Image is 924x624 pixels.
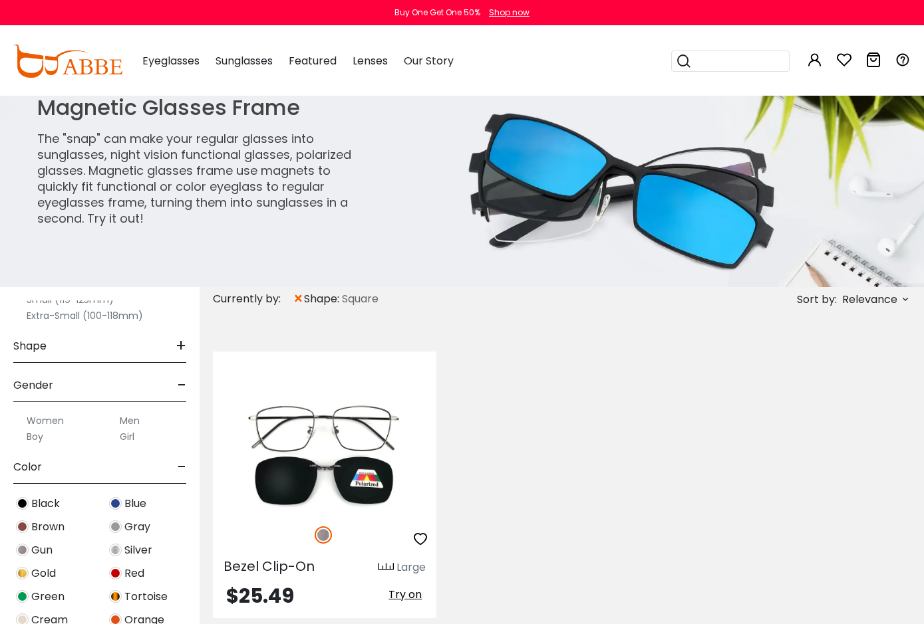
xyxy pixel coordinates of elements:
span: + [176,330,186,362]
img: Red [109,567,122,579]
h1: Magnetic Glasses Frame [37,95,365,120]
span: Tortoise [124,589,168,605]
span: Sort by: [797,292,837,307]
div: Large [396,560,426,575]
img: Gun [16,544,29,556]
span: Blue [124,496,146,512]
span: Bezel Clip-On [224,557,315,575]
span: Green [31,589,65,605]
span: Try on [388,587,422,602]
span: Red [124,566,144,581]
span: Silver [124,542,152,558]
p: The "snap" can make your regular glasses into sunglasses, night vision functional glasses, polari... [37,131,365,227]
span: Gold [31,566,56,581]
span: $25.49 [226,581,294,610]
img: Gun [315,526,332,544]
span: Gender [13,369,53,401]
img: size ruler [378,562,394,572]
span: Sunglasses [216,53,273,68]
span: Color [13,451,42,483]
label: Extra-Small (100-118mm) [27,308,143,324]
span: - [178,369,186,401]
span: Lenses [353,53,388,68]
span: Square [342,291,379,307]
label: Women [27,413,64,429]
img: Gun Bezel Clip-On - Metal ,Adjust Nose Pads [213,399,436,511]
span: Featured [289,53,337,68]
span: shape: [304,291,342,307]
img: Silver [109,544,122,556]
div: Currently by: [213,287,293,311]
img: Blue [109,497,122,510]
img: Gold [16,567,29,579]
span: × [293,287,304,311]
span: Gun [31,542,53,558]
span: - [178,451,186,483]
span: Shape [13,330,47,362]
span: Gray [124,519,150,535]
span: Black [31,496,60,512]
img: Gray [109,520,122,533]
img: Black [16,497,29,510]
a: Shop now [482,7,530,18]
span: Our Story [404,53,454,68]
img: Brown [16,520,29,533]
img: Tortoise [109,590,122,603]
div: Buy One Get One 50% [394,7,480,19]
label: Boy [27,429,43,445]
label: Men [120,413,140,429]
img: abbeglasses.com [13,45,122,78]
label: Girl [120,429,134,445]
img: Green [16,590,29,603]
span: Relevance [842,288,897,312]
div: Shop now [489,7,530,19]
span: Brown [31,519,65,535]
span: Eyeglasses [142,53,200,68]
button: Try on [385,586,426,603]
